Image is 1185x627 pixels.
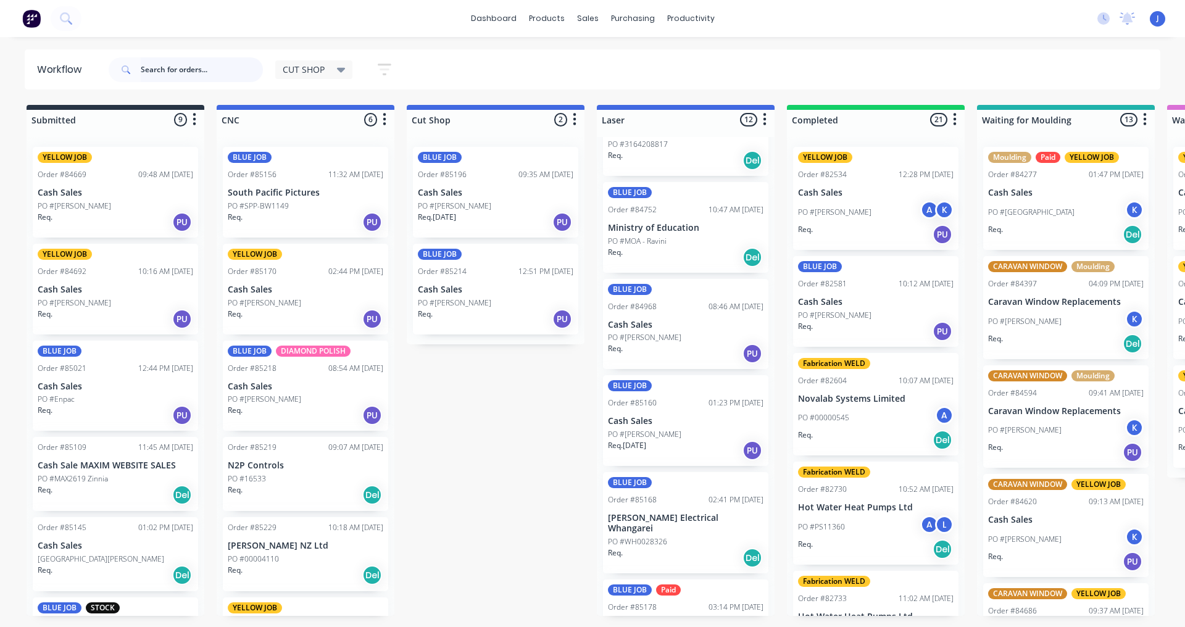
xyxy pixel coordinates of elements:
div: K [1125,310,1144,328]
div: Fabrication WELD [798,467,870,478]
div: K [1125,528,1144,546]
div: MouldingPaidYELLOW JOBOrder #8427701:47 PM [DATE]Cash SalesPO #[GEOGRAPHIC_DATA]KReq.Del [983,147,1149,250]
div: YELLOW JOBOrder #8466909:48 AM [DATE]Cash SalesPO #[PERSON_NAME]Req.PU [33,147,198,238]
div: CARAVAN WINDOWYELLOW JOBOrder #8462009:13 AM [DATE]Cash SalesPO #[PERSON_NAME]KReq.PU [983,474,1149,577]
p: Req. [608,343,623,354]
p: Cash Sales [38,541,193,551]
p: Req. [988,333,1003,344]
p: Ministry of Education [608,223,763,233]
div: Order #82534 [798,169,847,180]
div: L [935,515,954,534]
div: 11:02 AM [DATE] [899,593,954,604]
p: Cash Sales [798,297,954,307]
div: 01:47 PM [DATE] [1089,169,1144,180]
div: 09:07 AM [DATE] [328,442,383,453]
div: BLUE JOBOrder #8521412:51 PM [DATE]Cash SalesPO #[PERSON_NAME]Req.PU [413,244,578,334]
div: Order #84277 [988,169,1037,180]
div: 08:54 AM [DATE] [328,363,383,374]
p: Cash Sales [988,188,1144,198]
div: K [1125,418,1144,437]
p: [PERSON_NAME] Electrical Whangarei [608,513,763,534]
div: Order #84752 [608,204,657,215]
div: Workflow [37,62,88,77]
div: Del [933,430,952,450]
div: Order #84692 [38,266,86,277]
p: Req. [798,321,813,332]
div: YELLOW JOB [228,602,282,613]
div: BLUE JOB [228,152,272,163]
p: Req. [608,547,623,558]
div: 08:46 AM [DATE] [709,301,763,312]
div: CARAVAN WINDOW [988,370,1067,381]
p: PO #[PERSON_NAME] [988,425,1062,436]
p: PO #[PERSON_NAME] [38,297,111,309]
div: Fabrication WELD [798,358,870,369]
div: CARAVAN WINDOWMouldingOrder #8439704:09 PM [DATE]Caravan Window ReplacementsPO #[PERSON_NAME]KReq... [983,256,1149,359]
div: Del [742,151,762,170]
div: Order #85196 [418,169,467,180]
p: Req. [DATE] [608,440,646,451]
div: BLUE JOB [418,249,462,260]
p: Cash Sales [418,284,573,295]
p: PO #16533 [228,473,266,484]
div: 09:41 AM [DATE] [1089,388,1144,399]
div: Order #85021 [38,363,86,374]
div: BLUE JOB [38,602,81,613]
p: Req. [988,551,1003,562]
p: Req. [228,405,243,416]
div: Order #82730 [798,484,847,495]
div: 01:23 PM [DATE] [709,397,763,409]
div: Order #82581 [798,278,847,289]
p: PO #WH0028326 [608,536,667,547]
p: Req. [228,484,243,496]
p: Req. [228,212,243,223]
div: Order #84594 [988,388,1037,399]
p: [GEOGRAPHIC_DATA][PERSON_NAME] [38,554,164,565]
p: PO #00004110 [228,554,279,565]
div: Order #8514501:02 PM [DATE]Cash Sales[GEOGRAPHIC_DATA][PERSON_NAME]Req.Del [33,517,198,591]
div: Order #84620 [988,496,1037,507]
p: Req. [38,212,52,223]
div: Moulding [1071,261,1115,272]
div: Del [362,565,382,585]
p: PO #MAX2619 Zinnia [38,473,108,484]
p: PO #[GEOGRAPHIC_DATA] [988,207,1075,218]
div: BLUE JOBOrder #8519609:35 AM [DATE]Cash SalesPO #[PERSON_NAME]Req.[DATE]PU [413,147,578,238]
div: Order #84397 [988,278,1037,289]
p: PO #[PERSON_NAME] [798,310,871,321]
div: CARAVAN WINDOW [988,479,1067,490]
p: Cash Sales [228,284,383,295]
div: sales [571,9,605,28]
div: BLUE JOBOrder #8515611:32 AM [DATE]South Pacific PicturesPO #SPP-BW1149Req.PU [223,147,388,238]
div: YELLOW JOB [228,249,282,260]
div: BLUE JOB [798,261,842,272]
input: Search for orders... [141,57,263,82]
div: Order #85145 [38,522,86,533]
div: Del [172,485,192,505]
div: PU [362,309,382,329]
p: PO #00000545 [798,412,849,423]
div: 10:12 AM [DATE] [899,278,954,289]
div: Del [362,485,382,505]
div: Order #85168 [608,494,657,505]
p: Req. [38,405,52,416]
div: 10:16 AM [DATE] [138,266,193,277]
p: Hot Water Heat Pumps Ltd [798,502,954,513]
div: PU [1123,552,1142,571]
div: PU [742,344,762,363]
div: DIAMOND POLISH [276,346,351,357]
div: 09:48 AM [DATE] [138,169,193,180]
p: Cash Sales [608,416,763,426]
div: Order #85219 [228,442,276,453]
div: PU [172,405,192,425]
div: Order #8521909:07 AM [DATE]N2P ControlsPO #16533Req.Del [223,437,388,511]
div: Order #84968 [608,301,657,312]
div: YELLOW JOB [38,249,92,260]
p: PO #[PERSON_NAME] [418,297,491,309]
div: YELLOW JOB [38,152,92,163]
div: STOCK [86,602,120,613]
div: 11:45 AM [DATE] [138,442,193,453]
div: Order #85178 [608,602,657,613]
p: Cash Sales [38,284,193,295]
div: Order #85156 [228,169,276,180]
